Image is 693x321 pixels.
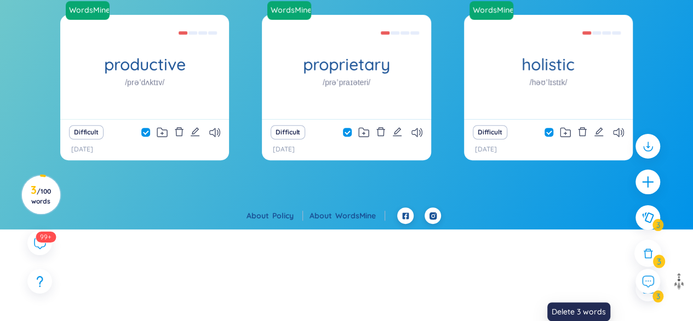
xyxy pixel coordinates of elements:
button: edit [190,125,200,140]
h1: productive [60,55,229,74]
span: edit [392,127,402,137]
h1: /prəˈpraɪəteri/ [323,76,370,88]
span: plus [641,175,655,189]
div: Delete 3 words [547,302,610,321]
p: [DATE] [273,144,295,155]
button: delete [577,125,587,140]
h3: 3 [28,185,53,205]
span: delete [174,127,184,137]
a: WordsMine [66,1,114,20]
h1: holistic [464,55,633,74]
button: edit [594,125,604,140]
span: / 100 words [31,187,51,205]
div: About [247,210,303,222]
button: Difficult [69,125,104,139]
a: WordsMine [266,4,312,15]
a: WordsMine [335,211,385,221]
button: Difficult [271,125,305,139]
sup: 577 [36,232,56,243]
p: [DATE] [71,144,93,155]
button: edit [392,125,402,140]
img: to top [670,273,688,290]
button: delete [174,125,184,140]
button: Difficult [473,125,507,139]
span: delete [577,127,587,137]
h1: proprietary [262,55,431,74]
h1: /prəˈdʌktɪv/ [125,76,164,88]
a: WordsMine [468,4,514,15]
span: edit [190,127,200,137]
span: edit [594,127,604,137]
a: WordsMine [65,4,111,15]
a: Policy [272,211,303,221]
p: [DATE] [475,144,497,155]
div: About [310,210,385,222]
h1: /həʊˈlɪstɪk/ [530,76,568,88]
a: WordsMine [267,1,316,20]
button: delete [376,125,386,140]
a: WordsMine [469,1,518,20]
span: delete [376,127,386,137]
